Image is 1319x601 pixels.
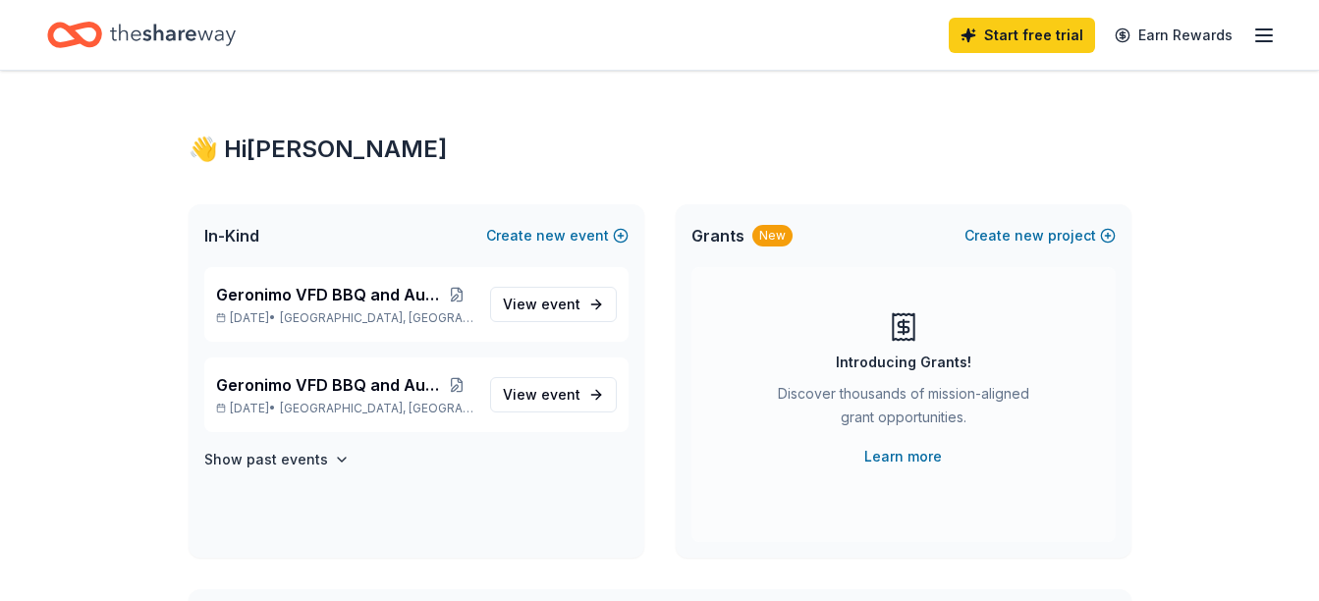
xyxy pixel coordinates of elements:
div: New [752,225,793,246]
span: In-Kind [204,224,259,247]
p: [DATE] • [216,310,474,326]
a: Earn Rewards [1103,18,1244,53]
a: Start free trial [949,18,1095,53]
h4: Show past events [204,448,328,471]
span: View [503,293,580,316]
span: View [503,383,580,407]
span: [GEOGRAPHIC_DATA], [GEOGRAPHIC_DATA] [280,401,473,416]
span: Geronimo VFD BBQ and Auction [216,283,439,306]
span: [GEOGRAPHIC_DATA], [GEOGRAPHIC_DATA] [280,310,473,326]
p: [DATE] • [216,401,474,416]
button: Show past events [204,448,350,471]
button: Createnewevent [486,224,629,247]
span: event [541,386,580,403]
a: View event [490,287,617,322]
div: Introducing Grants! [836,351,971,374]
span: new [1015,224,1044,247]
a: Learn more [864,445,942,468]
div: 👋 Hi [PERSON_NAME] [189,134,1131,165]
span: new [536,224,566,247]
span: Grants [691,224,744,247]
span: Geronimo VFD BBQ and Auction [216,373,439,397]
button: Createnewproject [964,224,1116,247]
a: View event [490,377,617,412]
div: Discover thousands of mission-aligned grant opportunities. [770,382,1037,437]
span: event [541,296,580,312]
a: Home [47,12,236,58]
